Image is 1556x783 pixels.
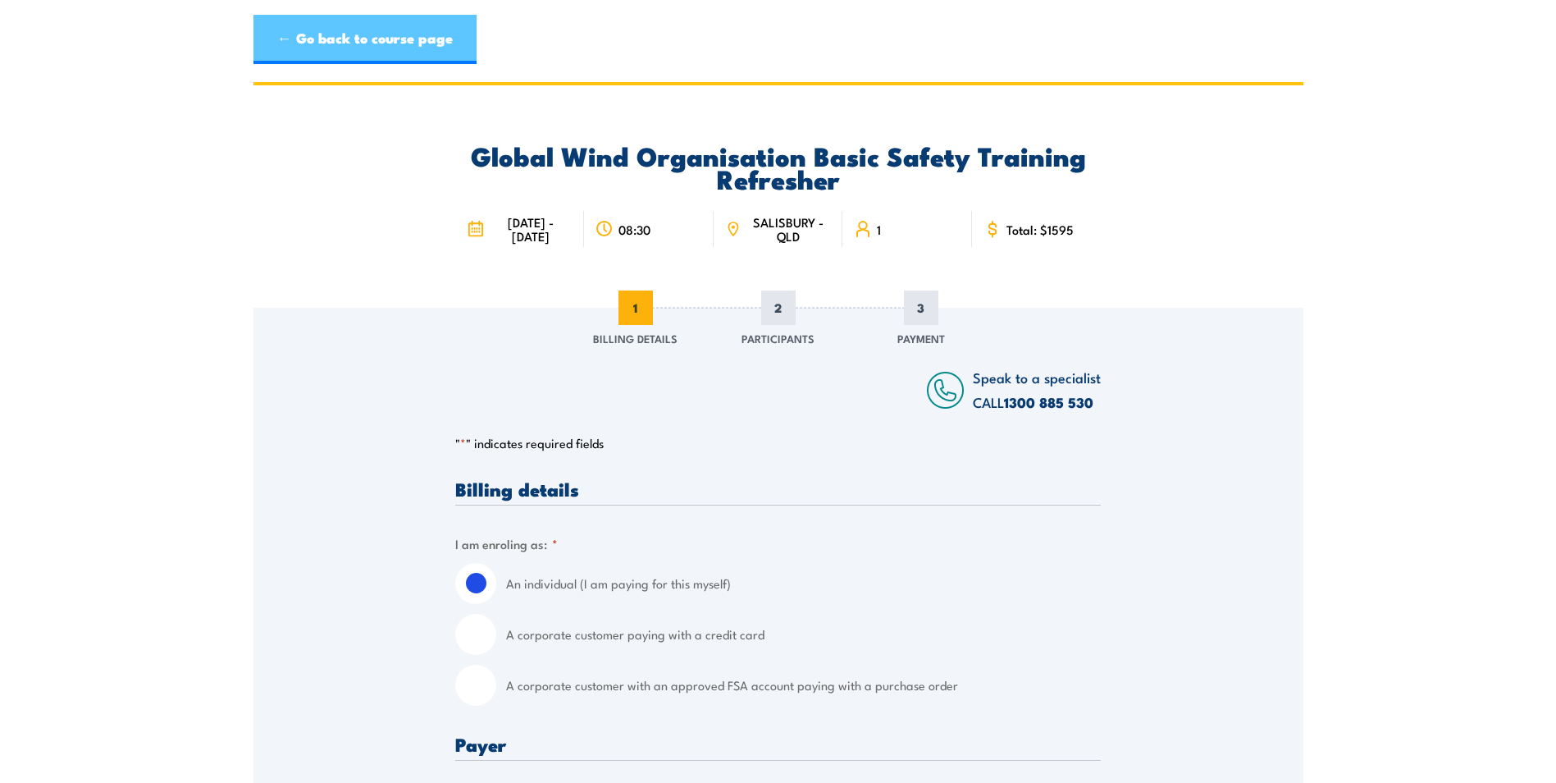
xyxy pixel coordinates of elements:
[904,291,938,325] span: 3
[506,614,1101,655] label: A corporate customer paying with a credit card
[455,534,558,553] legend: I am enroling as:
[877,222,881,236] span: 1
[1006,222,1074,236] span: Total: $1595
[746,215,831,243] span: SALISBURY - QLD
[973,367,1101,412] span: Speak to a specialist CALL
[1004,391,1093,413] a: 1300 885 530
[455,735,1101,753] h3: Payer
[897,330,945,346] span: Payment
[455,144,1101,190] h2: Global Wind Organisation Basic Safety Training Refresher
[761,291,796,325] span: 2
[593,330,678,346] span: Billing Details
[506,665,1101,706] label: A corporate customer with an approved FSA account paying with a purchase order
[506,563,1101,604] label: An individual (I am paying for this myself)
[741,330,815,346] span: Participants
[618,291,653,325] span: 1
[489,215,573,243] span: [DATE] - [DATE]
[455,435,1101,451] p: " " indicates required fields
[455,479,1101,498] h3: Billing details
[618,222,650,236] span: 08:30
[253,15,477,64] a: ← Go back to course page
